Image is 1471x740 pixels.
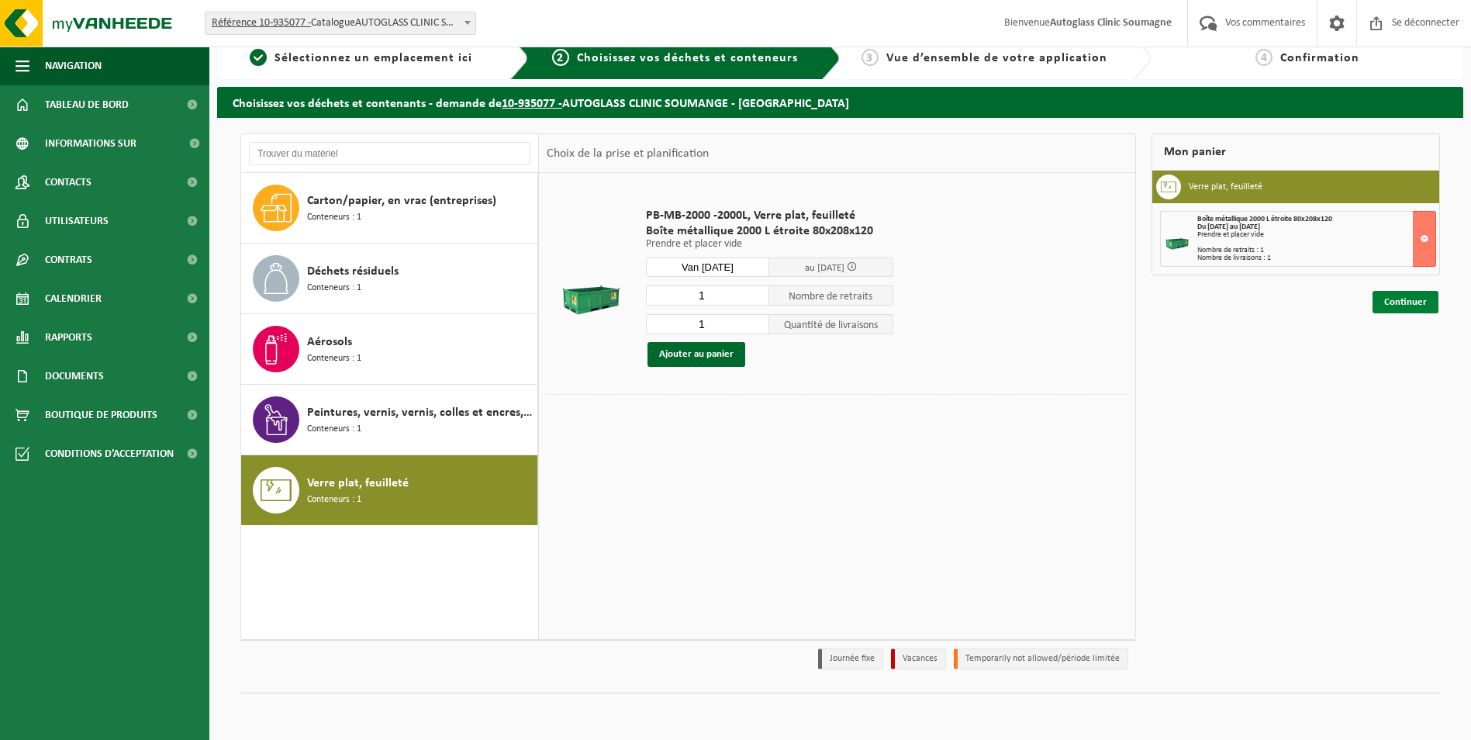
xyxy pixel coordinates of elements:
span: 2 [552,49,569,66]
a: 1Sélectionnez un emplacement ici [225,49,498,67]
span: 10-935077 - AUTOGLASS CLINIC SOUMANGE - SOUMAGNE [205,12,476,35]
span: Informations sur l’entreprise [45,124,179,163]
li: Journée fixe [818,648,883,669]
button: Ajouter au panier [647,342,745,367]
span: Conteneurs : 1 [307,493,361,507]
span: Documents [45,357,104,396]
span: Boîte métallique 2000 L étroite 80x208x120 [646,223,893,239]
tcxspan: Call 10-935077 - via 3CX [502,98,562,110]
span: Sélectionnez un emplacement ici [275,52,472,64]
span: Rapports [45,318,92,357]
span: Verre plat, feuilleté [307,474,409,493]
span: Tableau de bord [45,85,129,124]
span: Vue d’ensemble de votre application [886,52,1107,64]
span: Choisissez vos déchets et conteneurs [577,52,798,64]
div: Mon panier [1152,133,1440,171]
span: Boîte métallique 2000 L étroite 80x208x120 [1197,215,1332,223]
span: 1 [250,49,267,66]
h3: Verre plat, feuilleté [1189,175,1262,199]
a: Continuer [1373,291,1438,313]
font: Bienvenue [1004,17,1172,29]
span: Nombre de retraits [769,285,893,306]
input: Sélectionner la date [646,258,770,277]
div: Nombre de livraisons : 1 [1197,254,1435,262]
span: Conteneurs : 1 [307,422,361,437]
p: Prendre et placer vide [646,239,893,250]
span: Contacts [45,163,92,202]
li: Vacances [891,648,946,669]
input: Trouver du matériel [249,142,530,165]
div: Nombre de retraits : 1 [1197,247,1435,254]
h2: Choisissez vos déchets et contenants - demande de AUTOGLASS CLINIC SOUMANGE - [GEOGRAPHIC_DATA] [217,87,1463,117]
button: Déchets résiduels Conteneurs : 1 [241,244,538,314]
span: Déchets résiduels [307,262,399,281]
tcxspan: Call 10-935077 - via 3CX [212,17,311,29]
span: au [DATE] [805,263,844,273]
button: Verre plat, feuilleté Conteneurs : 1 [241,455,538,525]
div: Prendre et placer vide [1197,231,1435,239]
button: Peintures, vernis, vernis, colles et encres, industriels, en petits emballages Conteneurs : 1 [241,385,538,455]
span: Contrats [45,240,92,279]
span: Quantité de livraisons [769,314,893,334]
strong: Du [DATE] au [DATE] [1197,223,1260,231]
button: Aérosols Conteneurs : 1 [241,314,538,385]
span: Utilisateurs [45,202,109,240]
span: Navigation [45,47,102,85]
span: Carton/papier, en vrac (entreprises) [307,192,496,210]
span: 4 [1255,49,1272,66]
button: Carton/papier, en vrac (entreprises) Conteneurs : 1 [241,173,538,244]
span: PB-MB-2000 -2000L, Verre plat, feuilleté [646,208,893,223]
span: Conteneurs : 1 [307,281,361,296]
span: 10-935077 - AUTOGLASS CLINIC SOUMANGE - SOUMAGNE [205,12,475,34]
span: Calendrier [45,279,102,318]
span: Confirmation [1280,52,1359,64]
span: Conteneurs : 1 [307,210,361,225]
div: Choix de la prise et planification [539,134,717,173]
span: Peintures, vernis, vernis, colles et encres, industriels, en petits emballages [307,403,533,422]
span: 3 [862,49,879,66]
span: Aérosols [307,333,352,351]
span: Conteneurs : 1 [307,351,361,366]
span: Conditions d’acceptation [45,434,174,473]
li: Temporarily not allowed/période limitée [954,648,1128,669]
strong: Autoglass Clinic Soumagne [1050,17,1172,29]
span: Boutique de produits [45,396,157,434]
